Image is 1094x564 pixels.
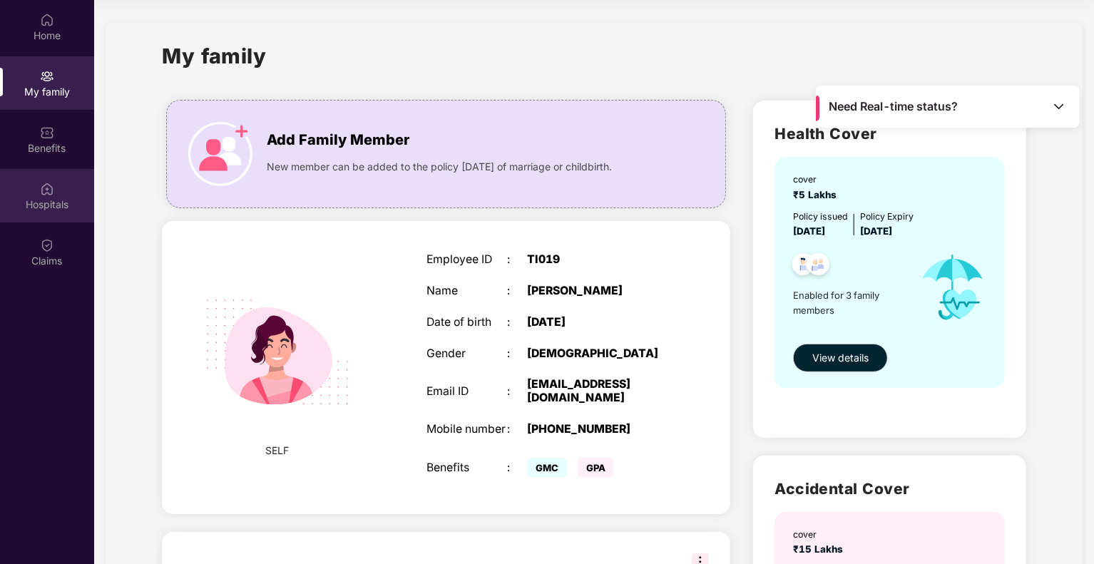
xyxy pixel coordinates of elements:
[162,40,267,72] h1: My family
[507,461,527,475] div: :
[426,461,507,475] div: Benefits
[578,458,614,478] span: GPA
[507,253,527,267] div: :
[507,284,527,298] div: :
[266,443,290,458] span: SELF
[793,543,849,555] span: ₹15 Lakhs
[527,316,668,329] div: [DATE]
[507,316,527,329] div: :
[527,284,668,298] div: [PERSON_NAME]
[426,347,507,361] div: Gender
[793,173,842,186] div: cover
[793,288,907,317] span: Enabled for 3 family members
[793,344,888,372] button: View details
[1052,99,1066,113] img: Toggle Icon
[188,122,252,186] img: icon
[786,249,821,284] img: svg+xml;base64,PHN2ZyB4bWxucz0iaHR0cDovL3d3dy53My5vcmcvMjAwMC9zdmciIHdpZHRoPSI0OC45NDMiIGhlaWdodD...
[40,125,54,140] img: svg+xml;base64,PHN2ZyBpZD0iQmVuZWZpdHMiIHhtbG5zPSJodHRwOi8vd3d3LnczLm9yZy8yMDAwL3N2ZyIgd2lkdGg9Ij...
[829,99,958,114] span: Need Real-time status?
[426,316,507,329] div: Date of birth
[527,423,668,436] div: [PHONE_NUMBER]
[527,378,668,405] div: [EMAIL_ADDRESS][DOMAIN_NAME]
[812,350,869,366] span: View details
[793,189,842,200] span: ₹5 Lakhs
[40,69,54,83] img: svg+xml;base64,PHN2ZyB3aWR0aD0iMjAiIGhlaWdodD0iMjAiIHZpZXdCb3g9IjAgMCAyMCAyMCIgZmlsbD0ibm9uZSIgeG...
[527,253,668,267] div: TI019
[775,477,1005,501] h2: Accidental Cover
[426,385,507,399] div: Email ID
[527,458,567,478] span: GMC
[426,284,507,298] div: Name
[793,225,825,237] span: [DATE]
[507,423,527,436] div: :
[775,122,1005,145] h2: Health Cover
[40,13,54,27] img: svg+xml;base64,PHN2ZyBpZD0iSG9tZSIgeG1sbnM9Imh0dHA6Ly93d3cudzMub3JnLzIwMDAvc3ZnIiB3aWR0aD0iMjAiIG...
[507,385,527,399] div: :
[527,347,668,361] div: [DEMOGRAPHIC_DATA]
[426,423,507,436] div: Mobile number
[40,182,54,196] img: svg+xml;base64,PHN2ZyBpZD0iSG9zcGl0YWxzIiB4bWxucz0iaHR0cDovL3d3dy53My5vcmcvMjAwMC9zdmciIHdpZHRoPS...
[267,129,409,151] span: Add Family Member
[187,262,368,443] img: svg+xml;base64,PHN2ZyB4bWxucz0iaHR0cDovL3d3dy53My5vcmcvMjAwMC9zdmciIHdpZHRoPSIyMjQiIGhlaWdodD0iMT...
[908,239,998,336] img: icon
[860,210,914,223] div: Policy Expiry
[793,528,849,541] div: cover
[40,238,54,252] img: svg+xml;base64,PHN2ZyBpZD0iQ2xhaW0iIHhtbG5zPSJodHRwOi8vd3d3LnczLm9yZy8yMDAwL3N2ZyIgd2lkdGg9IjIwIi...
[507,347,527,361] div: :
[426,253,507,267] div: Employee ID
[793,210,848,223] div: Policy issued
[860,225,892,237] span: [DATE]
[267,159,612,175] span: New member can be added to the policy [DATE] of marriage or childbirth.
[801,249,836,284] img: svg+xml;base64,PHN2ZyB4bWxucz0iaHR0cDovL3d3dy53My5vcmcvMjAwMC9zdmciIHdpZHRoPSI0OC45NDMiIGhlaWdodD...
